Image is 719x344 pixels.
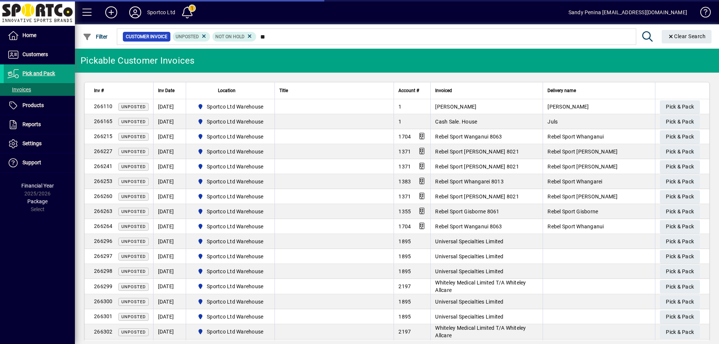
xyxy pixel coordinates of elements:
span: Account # [398,86,419,95]
td: [DATE] [153,294,186,309]
button: Pick & Pack [660,175,700,189]
td: [DATE] [153,189,186,204]
span: Financial Year [21,183,54,189]
span: Sportco Ltd Warehouse [194,207,267,216]
span: Rebel Sport Whanganui [547,223,604,229]
a: Customers [4,45,75,64]
td: [DATE] [153,219,186,234]
span: 1895 [398,253,411,259]
span: [PERSON_NAME] [435,104,476,110]
span: 1895 [398,268,411,274]
span: 266263 [94,208,113,214]
span: 1895 [398,314,411,320]
span: Unposted [121,330,146,335]
button: Pick & Pack [660,130,700,144]
span: 266296 [94,238,113,244]
span: Clear Search [668,33,706,39]
span: Unposted [121,209,146,214]
span: Unposted [121,164,146,169]
span: 266215 [94,133,113,139]
span: Inv Date [158,86,175,95]
span: Unposted [121,119,146,124]
td: [DATE] [153,144,186,159]
span: Sportco Ltd Warehouse [207,118,263,125]
span: Pick & Pack [666,176,694,188]
span: Pick & Pack [666,250,694,263]
span: Title [279,86,288,95]
span: Universal Specialties Limited [435,299,503,305]
span: Delivery name [547,86,576,95]
span: 266165 [94,118,113,124]
span: Sportco Ltd Warehouse [194,222,267,231]
span: Universal Specialties Limited [435,268,503,274]
div: Delivery name [547,86,650,95]
span: Unposted [176,34,199,39]
span: Sportco Ltd Warehouse [207,163,263,170]
span: Unposted [121,194,146,199]
button: Clear [662,30,712,43]
div: Account # [398,86,426,95]
span: Pick & Pack [666,296,694,308]
span: Unposted [121,254,146,259]
td: [DATE] [153,174,186,189]
span: 1371 [398,164,411,170]
a: Support [4,153,75,172]
span: Pick & Pack [666,311,694,323]
div: Inv Date [158,86,181,95]
span: Sportco Ltd Warehouse [207,283,263,290]
span: 2197 [398,329,411,335]
span: Rebel Sport Whanganui [547,134,604,140]
span: Sportco Ltd Warehouse [207,268,263,275]
span: Invoices [7,86,31,92]
span: Products [22,102,44,108]
span: 1704 [398,134,411,140]
span: Package [27,198,48,204]
button: Pick & Pack [660,235,700,249]
span: 266298 [94,268,113,274]
a: Products [4,96,75,115]
button: Pick & Pack [660,280,700,293]
div: Sportco Ltd [147,6,175,18]
span: Unposted [121,239,146,244]
span: 266297 [94,253,113,259]
span: Rebel Sport [PERSON_NAME] [547,164,618,170]
span: Universal Specialties Limited [435,314,503,320]
span: Pick & Pack [666,281,694,293]
span: Sportco Ltd Warehouse [194,117,267,126]
span: Sportco Ltd Warehouse [194,327,267,336]
td: [DATE] [153,234,186,249]
span: Sportco Ltd Warehouse [194,147,267,156]
span: Sportco Ltd Warehouse [207,313,263,320]
a: Home [4,26,75,45]
span: 266227 [94,148,113,154]
span: Settings [22,140,42,146]
td: [DATE] [153,324,186,340]
span: 266253 [94,178,113,184]
div: Sandy Penina [EMAIL_ADDRESS][DOMAIN_NAME] [568,6,687,18]
div: Pickable Customer Invoices [81,55,195,67]
span: 1371 [398,149,411,155]
button: Pick & Pack [660,190,700,204]
span: Support [22,159,41,165]
button: Pick & Pack [660,295,700,309]
span: Unposted [121,224,146,229]
span: Universal Specialties Limited [435,253,503,259]
td: [DATE] [153,249,186,264]
span: Sportco Ltd Warehouse [194,132,267,141]
button: Pick & Pack [660,310,700,324]
span: Sportco Ltd Warehouse [194,282,267,291]
span: Rebel Sport [PERSON_NAME] 8021 [435,149,519,155]
span: Cash Sale. House [435,119,477,125]
button: Filter [81,30,110,43]
td: [DATE] [153,204,186,219]
span: Pick & Pack [666,161,694,173]
span: Sportco Ltd Warehouse [194,162,267,171]
span: 266302 [94,329,113,335]
span: Sportco Ltd Warehouse [194,267,267,276]
span: 1704 [398,223,411,229]
span: Pick & Pack [666,220,694,233]
span: Sportco Ltd Warehouse [194,252,267,261]
span: Sportco Ltd Warehouse [194,312,267,321]
span: Rebel Sport Whangarei [547,179,602,185]
span: Pick & Pack [666,265,694,278]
